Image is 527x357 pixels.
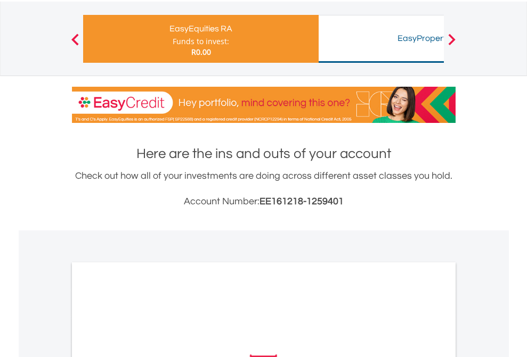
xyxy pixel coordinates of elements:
[72,144,456,163] h1: Here are the ins and outs of your account
[441,39,463,49] button: Next
[64,39,86,49] button: Previous
[72,169,456,209] div: Check out how all of your investments are doing across different asset classes you hold.
[173,36,229,47] div: Funds to invest:
[72,87,456,123] img: EasyCredit Promotion Banner
[191,47,211,57] span: R0.00
[90,21,312,36] div: EasyEquities RA
[72,194,456,209] h3: Account Number:
[260,196,344,206] span: EE161218-1259401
